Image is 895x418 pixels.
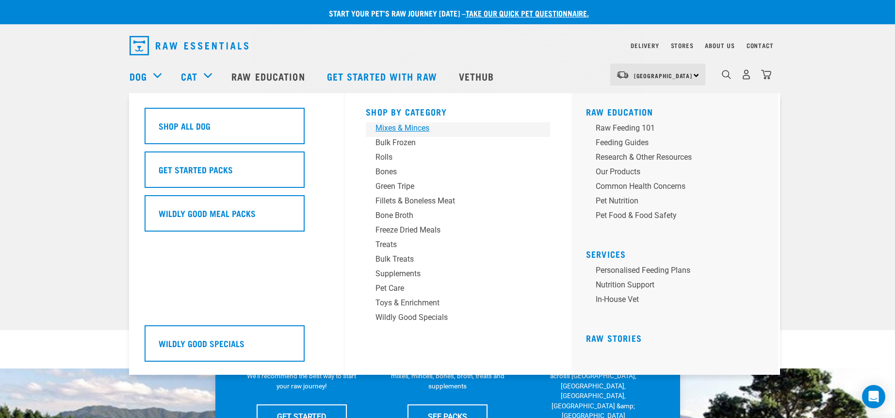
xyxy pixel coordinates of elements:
h5: Shop All Dog [159,119,211,132]
a: Raw Feeding 101 [586,122,770,137]
div: Pet Nutrition [596,195,747,207]
a: Wildly Good Specials [145,325,329,369]
img: Raw Essentials Logo [130,36,248,55]
div: Pet Food & Food Safety [596,210,747,221]
a: Wildly Good Meal Packs [145,195,329,239]
a: Shop All Dog [145,108,329,151]
div: Freeze Dried Meals [375,224,527,236]
a: Raw Stories [586,335,642,340]
div: Bones [375,166,527,178]
div: Treats [375,239,527,251]
a: take our quick pet questionnaire. [466,11,589,15]
div: Green Tripe [375,181,527,192]
div: Wildly Good Specials [375,312,527,323]
img: home-icon-1@2x.png [722,70,731,79]
div: Pet Care [375,283,527,294]
div: Raw Feeding 101 [596,122,747,134]
a: Bulk Frozen [366,137,550,151]
div: Bulk Treats [375,253,527,265]
img: home-icon@2x.png [761,69,771,80]
a: Toys & Enrichment [366,297,550,312]
div: Bone Broth [375,210,527,221]
h5: Shop By Category [366,107,550,115]
a: Dog [130,69,147,84]
div: Mixes & Minces [375,122,527,134]
a: Supplements [366,268,550,283]
a: Raw Education [222,57,317,96]
a: Cat [181,69,197,84]
a: Research & Other Resources [586,151,770,166]
a: Wildly Good Specials [366,312,550,326]
a: About Us [705,44,734,47]
img: van-moving.png [616,70,629,79]
a: Personalised Feeding Plans [586,265,770,279]
a: Feeding Guides [586,137,770,151]
h5: Wildly Good Meal Packs [159,207,256,219]
div: Our Products [596,166,747,178]
a: Common Health Concerns [586,181,770,195]
h5: Get Started Packs [159,163,233,176]
div: Fillets & Boneless Meat [375,195,527,207]
div: Rolls [375,151,527,163]
nav: dropdown navigation [122,32,774,59]
a: Contact [747,44,774,47]
div: Common Health Concerns [596,181,747,192]
h5: Wildly Good Specials [159,337,244,350]
img: user.png [741,69,751,80]
a: Bulk Treats [366,253,550,268]
a: Vethub [449,57,506,96]
a: Freeze Dried Meals [366,224,550,239]
a: Get Started Packs [145,151,329,195]
a: Bone Broth [366,210,550,224]
a: Rolls [366,151,550,166]
a: Pet Nutrition [586,195,770,210]
div: Research & Other Resources [596,151,747,163]
div: Feeding Guides [596,137,747,149]
a: In-house vet [586,294,770,308]
a: Treats [366,239,550,253]
a: Nutrition Support [586,279,770,294]
a: Stores [671,44,694,47]
div: Supplements [375,268,527,280]
a: Pet Food & Food Safety [586,210,770,224]
h5: Services [586,249,770,257]
div: Toys & Enrichment [375,297,527,309]
a: Mixes & Minces [366,122,550,137]
a: Get started with Raw [317,57,449,96]
a: Bones [366,166,550,181]
div: Bulk Frozen [375,137,527,149]
a: Pet Care [366,283,550,297]
a: Our Products [586,166,770,181]
a: Fillets & Boneless Meat [366,195,550,210]
div: Open Intercom Messenger [862,385,885,408]
span: [GEOGRAPHIC_DATA] [634,74,693,77]
a: Raw Education [586,109,653,114]
a: Green Tripe [366,181,550,195]
a: Delivery [631,44,659,47]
